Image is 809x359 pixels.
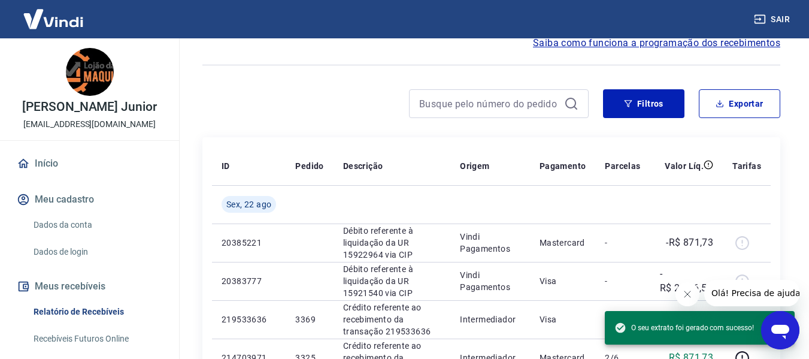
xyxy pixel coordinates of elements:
[699,89,780,118] button: Exportar
[7,8,101,18] span: Olá! Precisa de ajuda?
[22,101,157,113] p: [PERSON_NAME] Junior
[460,313,520,325] p: Intermediador
[540,275,586,287] p: Visa
[460,269,520,293] p: Vindi Pagamentos
[603,89,684,118] button: Filtros
[666,236,713,250] p: -R$ 871,73
[605,160,640,172] p: Parcelas
[343,225,441,261] p: Débito referente à liquidação da UR 15922964 via CIP
[29,327,165,351] a: Recebíveis Futuros Online
[540,313,586,325] p: Visa
[605,237,640,249] p: -
[295,313,323,325] p: 3369
[460,160,489,172] p: Origem
[614,322,754,334] span: O seu extrato foi gerado com sucesso!
[343,160,383,172] p: Descrição
[29,213,165,237] a: Dados da conta
[66,48,114,96] img: ac771a6f-6b5d-4b04-8627-5a3ee31c9567.jpeg
[704,280,799,306] iframe: Mensagem da empresa
[29,240,165,264] a: Dados de login
[533,36,780,50] a: Saiba como funciona a programação dos recebimentos
[761,311,799,349] iframe: Botão para abrir a janela de mensagens
[343,263,441,299] p: Débito referente à liquidação da UR 15921540 via CIP
[732,160,761,172] p: Tarifas
[419,95,559,113] input: Busque pelo número do pedido
[460,231,520,255] p: Vindi Pagamentos
[14,273,165,300] button: Meus recebíveis
[605,275,640,287] p: -
[540,160,586,172] p: Pagamento
[343,301,441,337] p: Crédito referente ao recebimento da transação 219533636
[14,1,92,37] img: Vindi
[222,275,276,287] p: 20383777
[222,237,276,249] p: 20385221
[226,198,271,210] span: Sex, 22 ago
[540,237,586,249] p: Mastercard
[29,300,165,324] a: Relatório de Recebíveis
[675,282,699,306] iframe: Fechar mensagem
[23,118,156,131] p: [EMAIL_ADDRESS][DOMAIN_NAME]
[14,150,165,177] a: Início
[14,186,165,213] button: Meu cadastro
[665,160,704,172] p: Valor Líq.
[222,313,276,325] p: 219533636
[295,160,323,172] p: Pedido
[660,267,714,295] p: -R$ 2.056,55
[752,8,795,31] button: Sair
[222,160,230,172] p: ID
